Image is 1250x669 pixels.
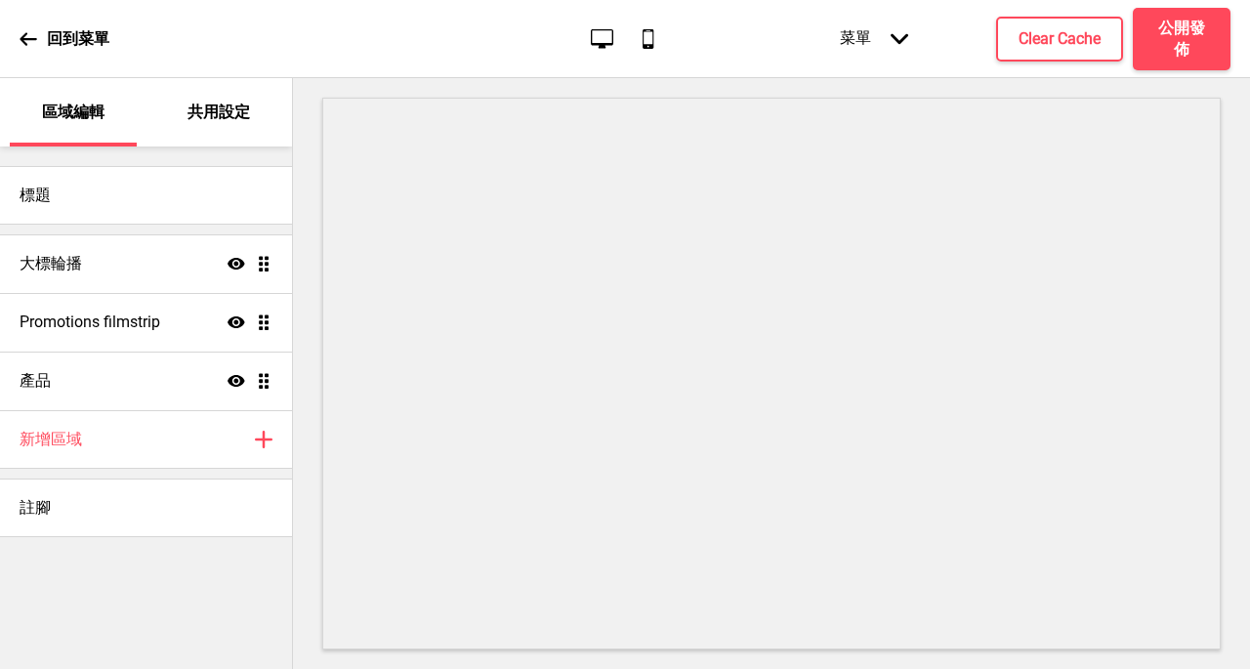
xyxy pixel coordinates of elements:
h4: 產品 [20,370,51,392]
h4: 新增區域 [20,429,82,450]
h4: 標題 [20,185,51,206]
h4: Promotions filmstrip [20,312,160,333]
h4: 公開發佈 [1152,18,1211,61]
button: Clear Cache [996,17,1123,62]
p: 共用設定 [187,102,250,123]
h4: Clear Cache [1019,28,1101,50]
h4: 大標輪播 [20,253,82,274]
p: 回到菜單 [47,28,109,50]
a: 回到菜單 [20,13,109,65]
button: 公開發佈 [1133,8,1230,70]
h4: 註腳 [20,497,51,519]
p: 區域編輯 [42,102,104,123]
div: 菜單 [820,9,928,68]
